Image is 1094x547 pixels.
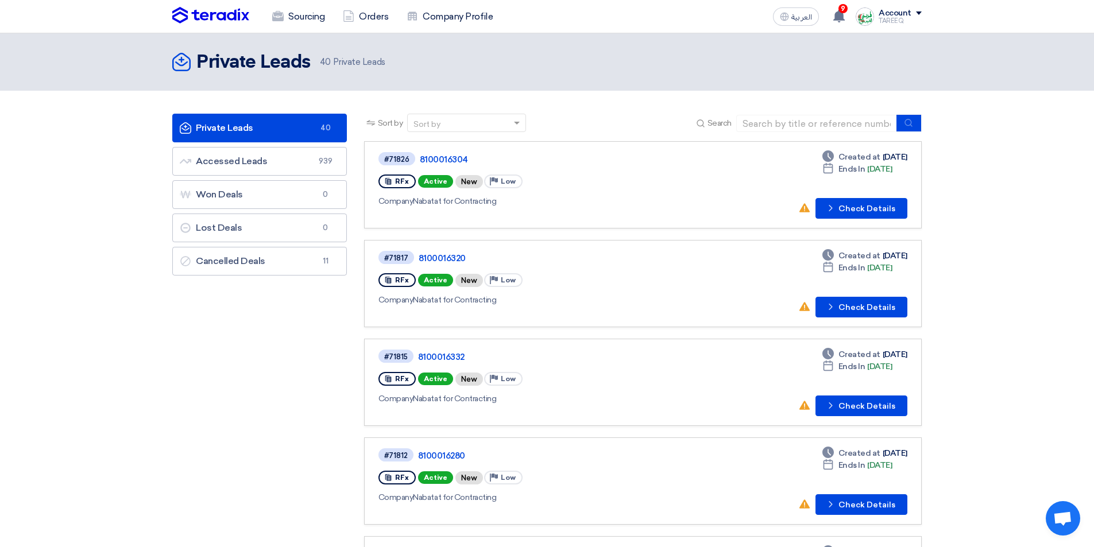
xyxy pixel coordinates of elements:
a: 8100016280 [418,451,705,461]
button: Check Details [815,198,907,219]
div: [DATE] [822,360,892,373]
div: [DATE] [822,447,907,459]
a: Cancelled Deals11 [172,247,347,276]
span: RFx [395,177,409,185]
span: Company [378,492,413,502]
span: Active [418,471,453,484]
button: Check Details [815,297,907,317]
img: Teradix logo [172,7,249,24]
a: 8100016320 [419,253,706,263]
span: Low [501,276,516,284]
span: Low [501,474,516,482]
a: Lost Deals0 [172,214,347,242]
div: New [455,373,483,386]
span: Search [708,117,732,129]
img: Screenshot___1727703618088.png [856,7,874,26]
span: Ends In [838,262,865,274]
span: 11 [319,255,333,267]
div: Nabatat for Contracting [378,294,708,306]
div: Open chat [1046,501,1080,536]
div: [DATE] [822,262,892,274]
span: 939 [319,156,333,167]
span: Low [501,177,516,185]
span: RFx [395,276,409,284]
span: Sort by [378,117,403,129]
a: Orders [334,4,397,29]
div: #71812 [384,452,408,459]
span: Created at [838,151,880,163]
div: #71815 [384,353,408,360]
div: New [455,274,483,287]
span: Ends In [838,459,865,471]
span: RFx [395,474,409,482]
span: Private Leads [320,56,385,69]
span: Low [501,375,516,383]
div: #71826 [384,156,409,163]
div: [DATE] [822,459,892,471]
span: Ends In [838,360,865,373]
div: [DATE] [822,250,907,262]
div: #71817 [384,254,408,262]
a: Won Deals0 [172,180,347,209]
span: RFx [395,375,409,383]
a: Private Leads40 [172,114,347,142]
span: Active [418,274,453,286]
a: 8100016332 [418,352,705,362]
div: Nabatat for Contracting [378,491,708,503]
div: Sort by [413,118,440,130]
button: Check Details [815,395,907,416]
span: 0 [319,222,333,234]
span: Company [378,196,413,206]
span: Company [378,295,413,305]
a: Company Profile [397,4,502,29]
button: Check Details [815,494,907,515]
span: Created at [838,250,880,262]
span: 40 [320,57,331,67]
div: [DATE] [822,151,907,163]
a: 8100016304 [420,154,707,165]
div: [DATE] [822,163,892,175]
span: 40 [319,122,333,134]
span: العربية [791,13,812,21]
div: New [455,471,483,484]
div: TAREEQ [879,18,922,24]
input: Search by title or reference number [736,115,897,132]
a: Sourcing [263,4,334,29]
h2: Private Leads [196,51,311,74]
div: [DATE] [822,348,907,360]
div: Account [879,9,911,18]
span: 9 [838,4,848,13]
div: New [455,175,483,188]
span: Created at [838,447,880,459]
span: 0 [319,189,333,200]
div: Nabatat for Contracting [378,195,709,207]
span: Company [378,394,413,404]
span: Active [418,175,453,188]
div: Nabatat for Contracting [378,393,708,405]
span: Active [418,373,453,385]
span: Ends In [838,163,865,175]
button: العربية [773,7,819,26]
a: Accessed Leads939 [172,147,347,176]
span: Created at [838,348,880,360]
